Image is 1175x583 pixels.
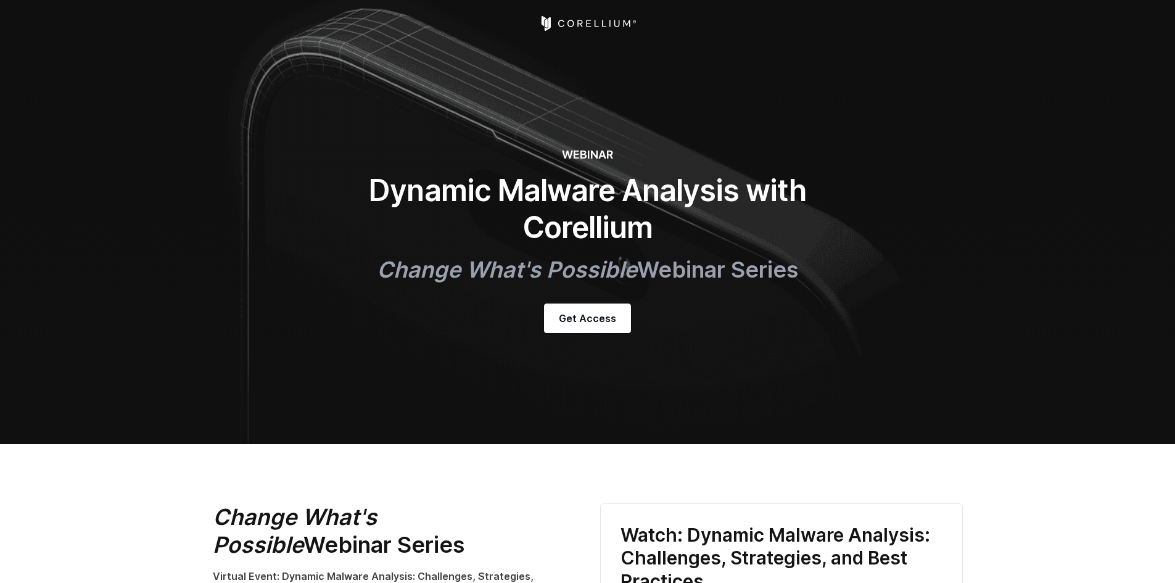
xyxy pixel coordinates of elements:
[213,503,546,559] h2: Webinar Series
[213,503,377,558] em: Change What's Possible
[559,311,616,326] span: Get Access
[538,16,637,31] a: Corellium Home
[377,256,637,283] em: Change What's Possible
[341,172,835,246] h1: Dynamic Malware Analysis with Corellium
[341,256,835,284] h2: Webinar Series
[544,304,631,333] a: Get Access
[341,148,835,162] h6: WEBINAR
